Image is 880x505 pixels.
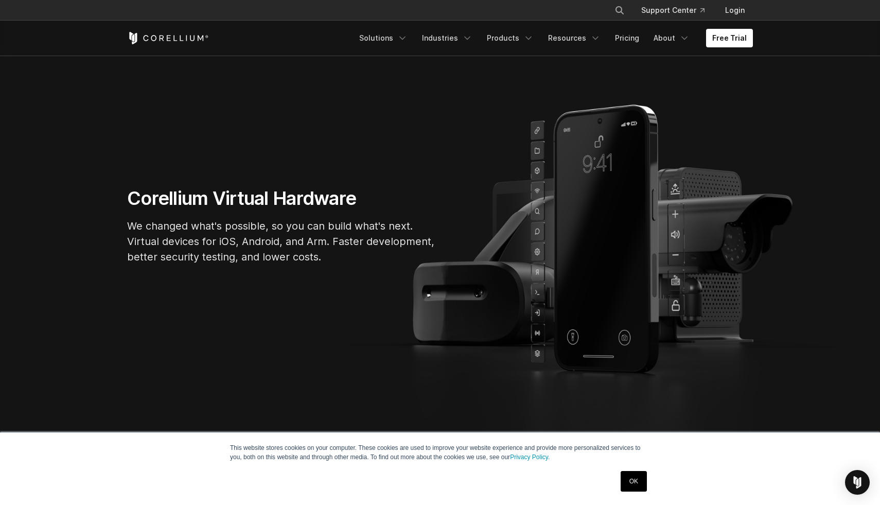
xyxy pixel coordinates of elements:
div: Navigation Menu [353,29,753,47]
a: About [647,29,696,47]
p: This website stores cookies on your computer. These cookies are used to improve your website expe... [230,443,650,462]
button: Search [610,1,629,20]
a: Products [481,29,540,47]
div: Navigation Menu [602,1,753,20]
a: Free Trial [706,29,753,47]
a: Solutions [353,29,414,47]
a: Privacy Policy. [510,454,550,461]
a: Corellium Home [127,32,209,44]
p: We changed what's possible, so you can build what's next. Virtual devices for iOS, Android, and A... [127,218,436,265]
a: Support Center [633,1,713,20]
a: Pricing [609,29,645,47]
a: Industries [416,29,479,47]
div: Open Intercom Messenger [845,470,870,495]
a: OK [621,471,647,492]
a: Resources [542,29,607,47]
h1: Corellium Virtual Hardware [127,187,436,210]
a: Login [717,1,753,20]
